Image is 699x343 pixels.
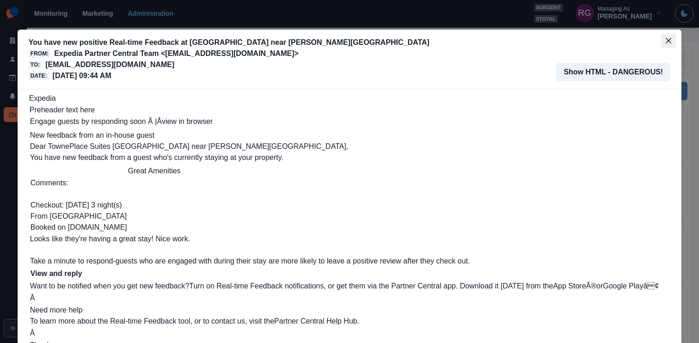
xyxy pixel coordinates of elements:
td: Engage guests by responding soon Â |Â [30,116,214,128]
span: To: [29,61,42,69]
button: Show HTML - DANGEROUS! [556,63,670,81]
span: Date: [29,72,49,80]
div: Preheader text here [30,104,659,116]
div: Â [30,328,659,339]
p: Comments: [31,178,127,189]
a: view in browser [162,117,213,125]
p: Want to be notified when you get new feedback? , or get them via the Partner Central app. Downloa... [30,281,659,292]
a: Turn on Real-time Feedback notifications [189,282,324,290]
p: [DATE] 09:44 AM [53,70,111,81]
p: [EMAIL_ADDRESS][DOMAIN_NAME] [45,59,174,70]
p: Checkout: [DATE] 3 night(s) From [GEOGRAPHIC_DATA] Booked on [DOMAIN_NAME] [31,200,127,233]
button: Close [661,33,676,48]
a: Google Playâ¢ [603,282,659,290]
p: Dear TownePlace Suites [GEOGRAPHIC_DATA] near [PERSON_NAME][GEOGRAPHIC_DATA], You have new feedba... [30,141,659,163]
span: From: [29,49,50,58]
h1: Need more help [30,305,659,316]
h1: New feedback from an in-house guest [30,130,659,141]
p: You have new positive Real-time Feedback at [GEOGRAPHIC_DATA] near [PERSON_NAME][GEOGRAPHIC_DATA] [29,37,429,48]
p: To learn more about the Real-time Feedback tool, or to contact us, visit the [30,316,659,327]
a: App StoreÂ® [553,282,596,290]
span: Great Amenities [128,167,181,175]
div: Â [30,293,659,304]
p: Looks like they're having a great stay! Nice work. Take a minute to respond-guests who are engage... [30,233,659,267]
p: Expedia Partner Central Team <[EMAIL_ADDRESS][DOMAIN_NAME]> [54,48,299,59]
a: Partner Central Help Hub. [274,317,359,325]
a: View and reply [31,269,82,277]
